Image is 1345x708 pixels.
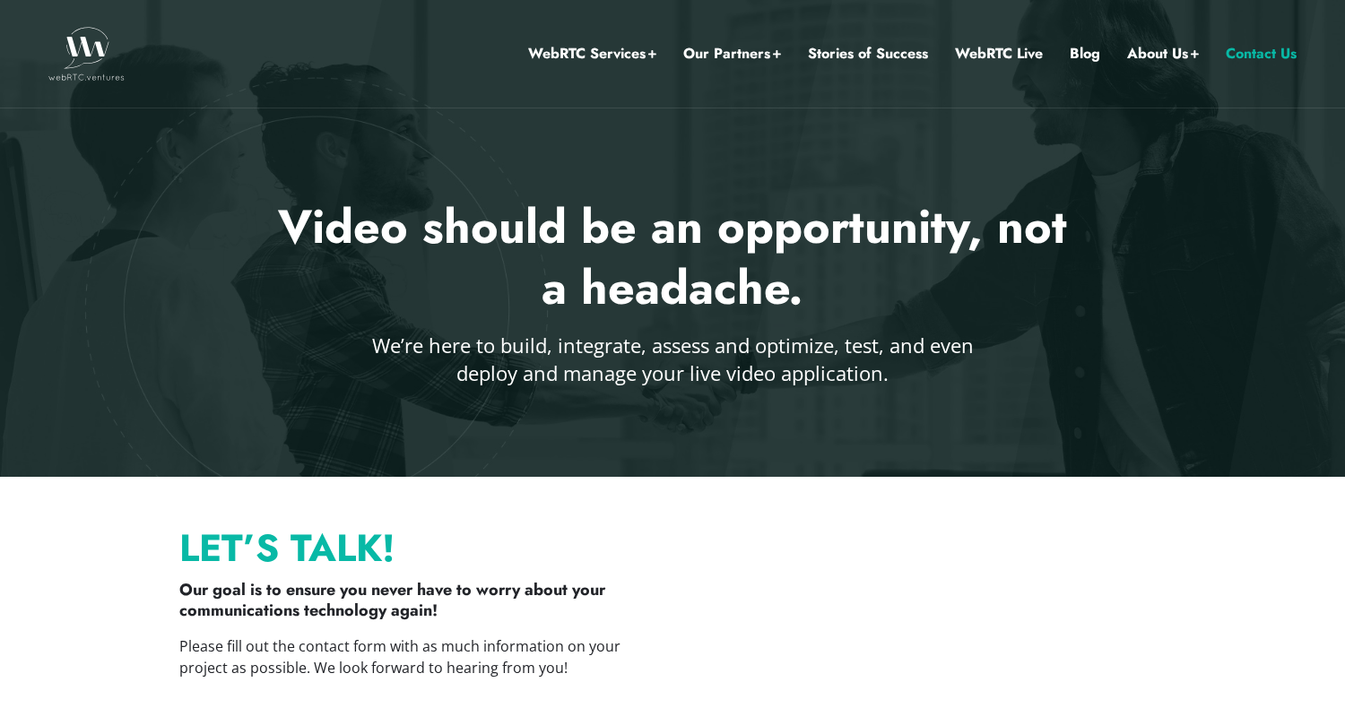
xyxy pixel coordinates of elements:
[955,42,1043,65] a: WebRTC Live
[1226,42,1297,65] a: Contact Us
[528,42,656,65] a: WebRTC Services
[683,42,781,65] a: Our Partners
[369,332,976,387] p: We’re here to build, integrate, assess and optimize, test, and even deploy and manage your live v...
[48,27,125,81] img: WebRTC.ventures
[179,635,655,678] p: Please fill out the contact form with as much information on your project as possible. We look fo...
[179,535,655,562] p: Let’s Talk!
[808,42,928,65] a: Stories of Success
[1070,42,1100,65] a: Blog
[179,580,655,622] p: Our goal is to ensure you never have to worry about your communications technology again!
[1127,42,1199,65] a: About Us
[267,197,1078,318] h2: Video should be an opportunity, not a headache.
